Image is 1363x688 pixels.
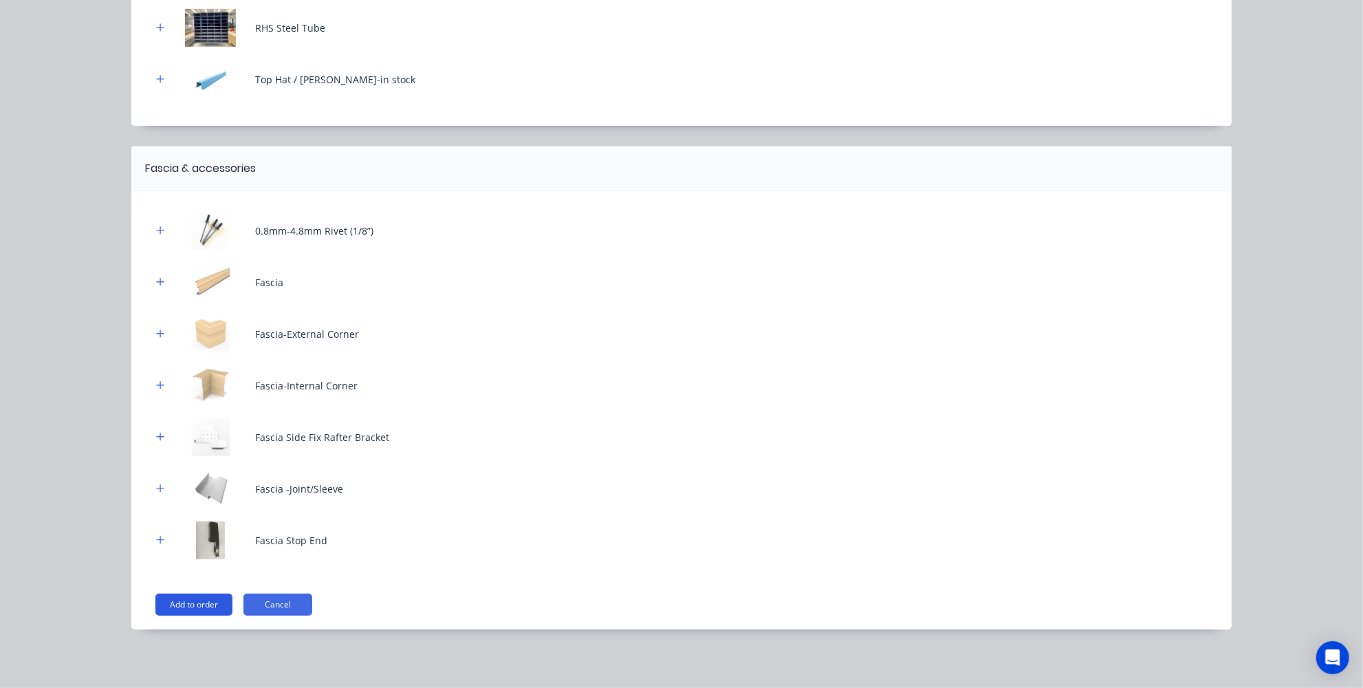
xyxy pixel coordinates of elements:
div: Fascia-Internal Corner [255,378,358,393]
button: Cancel [243,594,312,616]
div: Fascia-External Corner [255,327,359,341]
img: Fascia -Joint/Sleeve [176,470,245,508]
div: Top Hat / [PERSON_NAME]-in stock [255,72,415,87]
img: RHS Steel Tube [176,9,245,47]
img: Fascia-Internal Corner [176,367,245,405]
img: Fascia Side Fix Rafter Bracket [176,418,245,456]
img: 0.8mm-4.8mm Rivet (1/8”) [176,212,245,250]
div: Fascia Stop End [255,533,327,548]
div: Fascia Side Fix Rafter Bracket [255,430,389,444]
div: RHS Steel Tube [255,21,325,35]
img: Fascia-External Corner [176,315,245,353]
div: Fascia -Joint/Sleeve [255,482,343,496]
button: Add to order [155,594,232,616]
div: Fascia & accessories [145,160,256,177]
div: Fascia [255,275,283,290]
img: Fascia [176,264,245,301]
div: Open Intercom Messenger [1316,641,1349,674]
img: Fascia Stop End [176,522,245,559]
img: Top Hat / Batten-in stock [176,61,245,98]
div: 0.8mm-4.8mm Rivet (1/8”) [255,224,373,238]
